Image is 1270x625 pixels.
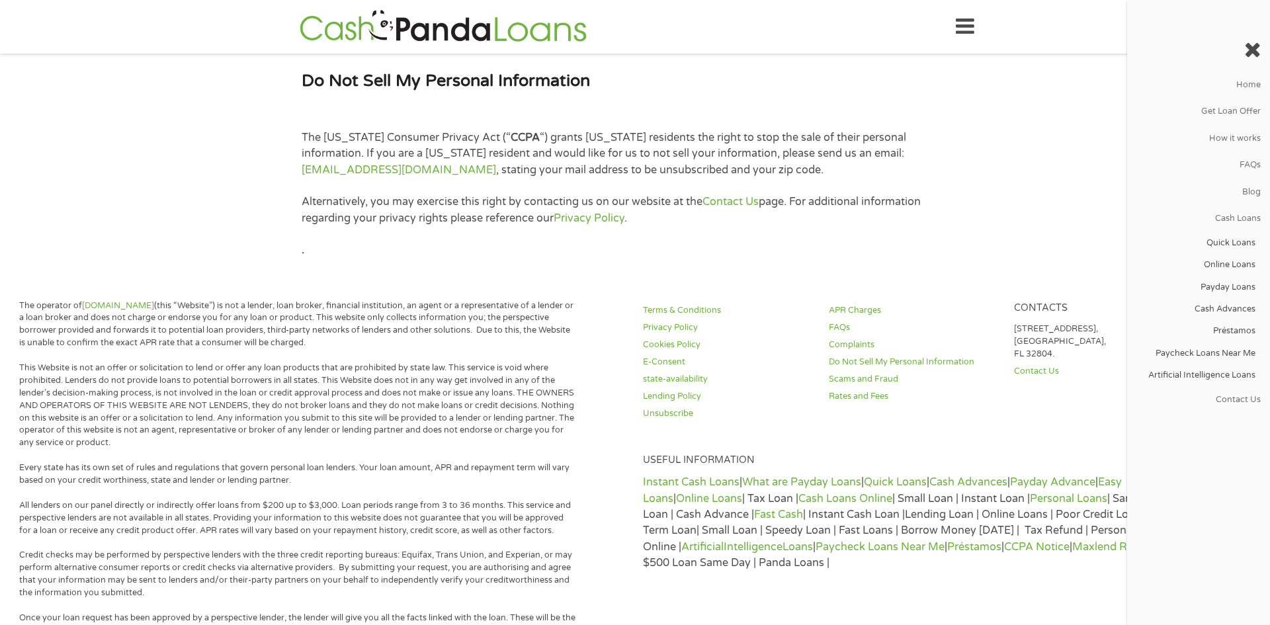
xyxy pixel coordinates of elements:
a: Préstamos [1127,320,1264,342]
a: Personal Loans [1030,492,1107,505]
a: Unsubscribe [643,407,812,420]
a: Payday Advance [1010,476,1095,489]
a: [EMAIL_ADDRESS][DOMAIN_NAME] [302,163,496,177]
p: | | | | | | | Tax Loan | | Small Loan | Instant Loan | | Same day Loan | Cash Advance | | Instant... [643,474,1183,571]
a: Privacy Policy [643,321,812,334]
a: Get Loan Offer [1127,99,1270,125]
a: Scams and Fraud [829,373,998,386]
a: What are Payday Loans [742,476,861,489]
a: state-availability [643,373,812,386]
h4: Contacts [1014,302,1183,315]
a: Privacy Policy [554,212,624,225]
p: The operator of (this “Website”) is not a lender, loan broker, financial institution, an agent or... [19,300,575,350]
img: GetLoanNow Logo [296,8,591,46]
a: Blog [1127,179,1270,205]
a: Paycheck Loans Near Me [1127,342,1264,364]
a: Contact Us [702,195,759,208]
a: FAQs [1127,152,1270,179]
a: Do Not Sell My Personal Information [829,356,998,368]
a: Loans [783,540,813,554]
a: CCPA Notice [1004,540,1070,554]
a: Maxlend Review [1072,540,1156,554]
p: [STREET_ADDRESS], [GEOGRAPHIC_DATA], FL 32804. [1014,323,1183,360]
a: Cash Loans [1127,206,1270,232]
a: Terms & Conditions [643,304,812,317]
p: This Website is not an offer or solicitation to lend or offer any loan products that are prohibit... [19,362,575,449]
strong: . [302,243,304,257]
a: Instant Cash Loans [643,476,740,489]
a: Contact Us [1127,386,1270,413]
a: Fast Cash [754,508,803,521]
p: All lenders on our panel directly or indirectly offer loans from $200 up to $3,000. Loan periods ... [19,499,575,537]
a: APR Charges [829,304,998,317]
a: Artificial Intelligence Loans [1127,364,1264,386]
a: Payday Loans [1127,276,1264,298]
strong: CCPA [511,131,540,144]
a: Cash Advances [929,476,1007,489]
a: E-Consent [643,356,812,368]
a: Online Loans [676,492,742,505]
a: Lending Policy [643,390,812,403]
a: Quick Loans [1127,232,1264,254]
a: Rates and Fees [829,390,998,403]
h4: Useful Information [643,454,1183,467]
a: Quick Loans [864,476,927,489]
a: Home [1127,71,1270,98]
a: Intelligence [724,540,783,554]
a: Easy Loans [643,476,1122,505]
a: Artificial [681,540,724,554]
p: The [US_STATE] Consumer Privacy Act (“ “) grants [US_STATE] residents the right to stop the sale ... [302,130,968,178]
a: Complaints [829,339,998,351]
p: Every state has its own set of rules and regulations that govern personal loan lenders. Your loan... [19,462,575,487]
a: Cookies Policy [643,339,812,351]
a: [DOMAIN_NAME] [82,300,154,311]
a: Cash Advances [1127,298,1264,320]
a: Paycheck Loans Near Me [816,540,945,554]
a: Contact Us [1014,365,1183,378]
a: FAQs [829,321,998,334]
a: Online Loans [1127,254,1264,276]
a: How it works [1127,125,1270,151]
a: Préstamos [947,540,1001,554]
p: Alternatively, you may exercise this right by contacting us on our website at the page. For addit... [302,194,968,226]
strong: Do Not Sell My Personal Information [302,71,590,91]
p: Credit checks may be performed by perspective lenders with the three credit reporting bureaus: Eq... [19,549,575,599]
a: Cash Loans Online [798,492,892,505]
